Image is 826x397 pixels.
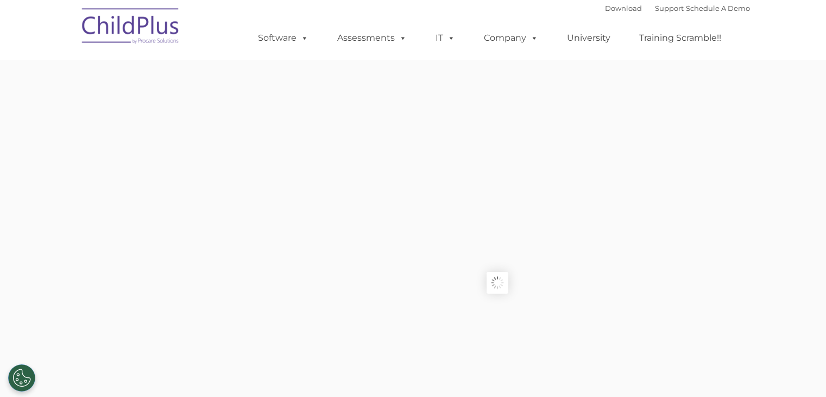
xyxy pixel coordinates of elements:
a: Training Scramble!! [628,27,732,49]
a: Download [605,4,642,13]
a: Support [655,4,684,13]
img: ChildPlus by Procare Solutions [77,1,185,55]
a: University [556,27,621,49]
a: Company [473,27,549,49]
font: | [605,4,750,13]
a: IT [425,27,466,49]
a: Software [247,27,319,49]
a: Assessments [326,27,418,49]
button: Cookies Settings [8,364,35,392]
a: Schedule A Demo [686,4,750,13]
